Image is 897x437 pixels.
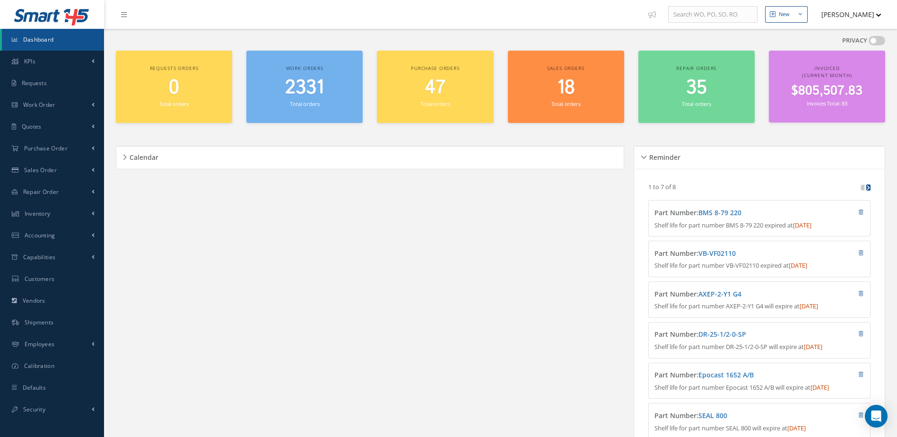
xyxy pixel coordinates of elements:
span: Inventory [25,210,51,218]
span: Security [23,405,45,413]
span: (Current Month) [802,72,852,79]
span: [DATE] [800,302,818,310]
p: Shelf life for part number AXEP-2-Y1 G4 will expire at [654,302,864,311]
span: KPIs [24,57,35,65]
h4: Part Number [654,290,808,298]
span: Employees [25,340,55,348]
span: Sales Order [24,166,57,174]
a: AXEP-2-Y1 G4 [698,289,741,298]
small: Total orders [551,100,581,107]
span: Work Order [23,101,55,109]
span: : [697,208,741,217]
a: Sales orders 18 Total orders [508,51,624,123]
span: [DATE] [810,383,829,392]
span: Defaults [23,384,46,392]
span: 47 [425,74,445,101]
h4: Part Number [654,412,808,420]
span: 35 [686,74,707,101]
small: Total orders [682,100,711,107]
span: Repair orders [676,65,716,71]
span: 2331 [285,74,324,101]
small: Total orders [290,100,319,107]
p: Shelf life for part number SEAL 800 will expire at [654,424,864,433]
p: Shelf life for part number Epocast 1652 A/B will expire at [654,383,864,393]
p: Shelf life for part number BMS 8-79 220 expired at [654,221,864,230]
span: [DATE] [789,261,807,270]
span: Vendors [23,297,45,305]
span: Work orders [286,65,323,71]
a: Invoiced (Current Month) $805,507.83 Invoices Total: 83 [769,51,885,122]
h4: Part Number [654,250,808,258]
p: Shelf life for part number VB-VF02110 expired at [654,261,864,271]
p: 1 to 7 of 8 [648,183,676,191]
span: $805,507.83 [791,82,862,100]
span: Accounting [25,231,55,239]
h4: Part Number [654,209,808,217]
span: Sales orders [547,65,584,71]
span: : [697,249,736,258]
span: 18 [557,74,575,101]
button: New [765,6,808,23]
span: Repair Order [23,188,59,196]
span: Dashboard [23,35,54,44]
small: Total orders [159,100,189,107]
button: [PERSON_NAME] [812,5,881,24]
p: Shelf life for part number DR-25-1/2-0-SP will expire at [654,342,864,352]
span: Purchase orders [411,65,460,71]
h5: Calendar [127,150,158,162]
div: New [779,10,790,18]
a: Repair orders 35 Total orders [638,51,755,123]
a: Requests orders 0 Total orders [116,51,232,123]
h4: Part Number [654,371,808,379]
span: Quotes [22,122,42,131]
span: : [697,289,741,298]
span: : [697,370,754,379]
span: Customers [25,275,55,283]
a: Work orders 2331 Total orders [246,51,363,123]
span: Purchase Order [24,144,68,152]
span: [DATE] [804,342,822,351]
span: : [697,330,746,339]
a: Dashboard [2,29,104,51]
a: Purchase orders 47 Total orders [377,51,493,123]
span: [DATE] [793,221,811,229]
span: 0 [169,74,179,101]
a: DR-25-1/2-0-SP [698,330,746,339]
a: BMS 8-79 220 [698,208,741,217]
span: Requests [22,79,47,87]
span: Capabilities [23,253,56,261]
span: : [697,411,727,420]
span: Requests orders [150,65,199,71]
a: VB-VF02110 [698,249,736,258]
a: Epocast 1652 A/B [698,370,754,379]
span: Calibration [24,362,54,370]
h5: Reminder [646,150,680,162]
small: Invoices Total: 83 [807,100,847,107]
label: PRIVACY [842,36,867,45]
a: SEAL 800 [698,411,727,420]
span: Invoiced [814,65,840,71]
small: Total orders [420,100,450,107]
div: Open Intercom Messenger [865,405,888,428]
span: Shipments [25,318,54,326]
h4: Part Number [654,331,808,339]
span: [DATE] [787,424,806,432]
input: Search WO, PO, SO, RO [668,6,758,23]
